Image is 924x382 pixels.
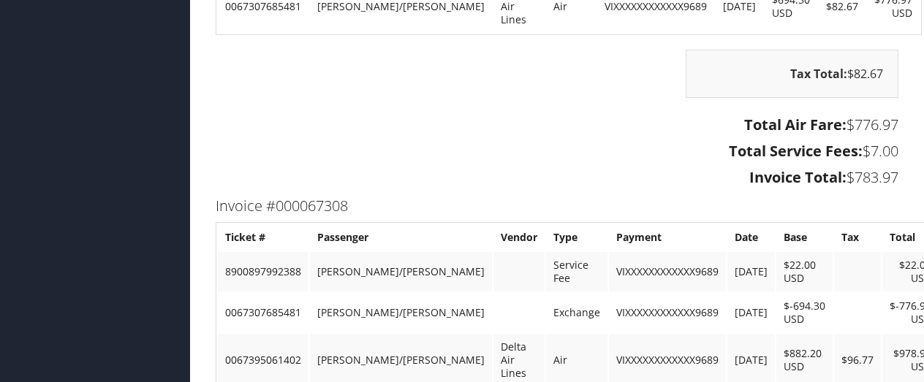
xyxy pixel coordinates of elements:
[546,293,607,332] td: Exchange
[609,252,726,291] td: VIXXXXXXXXXXXX9689
[546,224,607,251] th: Type
[310,224,492,251] th: Passenger
[776,252,833,291] td: $22.00 USD
[310,252,492,291] td: [PERSON_NAME]/[PERSON_NAME]
[609,224,726,251] th: Payment
[776,293,833,332] td: $-694.30 USD
[686,50,898,98] div: $82.67
[790,66,847,82] strong: Tax Total:
[216,196,898,216] h3: Invoice #000067308
[216,167,898,188] h3: $783.97
[727,252,775,291] td: [DATE]
[216,141,898,161] h3: $7.00
[727,293,775,332] td: [DATE]
[776,224,833,251] th: Base
[216,115,898,135] h3: $776.97
[729,141,863,161] strong: Total Service Fees:
[744,115,847,134] strong: Total Air Fare:
[310,293,492,332] td: [PERSON_NAME]/[PERSON_NAME]
[834,224,881,251] th: Tax
[493,224,545,251] th: Vendor
[609,293,726,332] td: VIXXXXXXXXXXXX9689
[727,224,775,251] th: Date
[218,252,308,291] td: 8900897992388
[218,224,308,251] th: Ticket #
[546,252,607,291] td: Service Fee
[218,293,308,332] td: 0067307685481
[749,167,847,187] strong: Invoice Total:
